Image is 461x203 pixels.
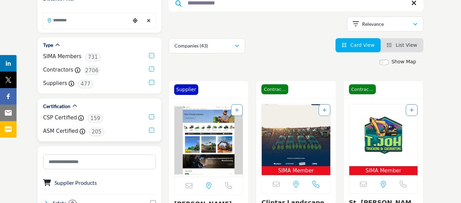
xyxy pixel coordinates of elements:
[261,84,288,95] span: Contractor
[43,13,130,27] input: Search Location
[149,66,154,72] input: Contractors checkbox
[43,154,156,169] input: Search Category
[349,104,418,166] img: St. John Trucking & Excavating L.L.C.
[43,114,77,122] label: CSP Certified
[169,38,245,53] button: Companies (43)
[149,53,154,58] input: SIMA Members checkbox
[149,80,154,85] input: Suppliers checkbox
[410,107,414,113] a: Add To List
[130,13,140,28] div: Choose your current location
[235,107,239,113] a: Add To List
[350,42,374,48] span: Card View
[262,104,330,175] a: Open Listing in new tab
[149,114,154,119] input: CSP Certified checkbox
[262,104,330,166] img: Clintar Landscape Management - Saint John
[89,128,104,136] span: 205
[335,38,381,52] li: Card View
[381,38,423,52] li: List View
[387,42,417,48] a: View List
[43,66,73,74] label: Contractors
[43,127,78,135] label: ASM Certified
[322,107,327,113] a: Add To List
[85,53,101,62] span: 731
[54,179,97,187] button: Supplier Products
[391,58,416,65] label: Show Map
[174,42,208,49] p: Companies (43)
[174,104,243,177] img: John Deere
[342,42,375,48] a: View Card
[396,42,417,48] span: List View
[263,167,329,175] span: SIMA Member
[43,103,70,110] h2: Certification
[144,13,154,28] div: Clear search location
[349,84,376,95] span: Contractor
[176,86,196,93] p: Supplier
[362,21,384,28] p: Relevance
[347,17,423,32] button: Relevance
[43,79,67,87] label: Suppliers
[351,167,416,175] span: SIMA Member
[174,104,243,177] a: Open Listing in new tab
[349,104,418,175] a: Open Listing in new tab
[78,80,93,88] span: 477
[84,66,100,75] span: 2706
[43,53,81,61] label: SIMA Members
[43,42,53,49] h2: Type
[88,114,103,123] span: 159
[149,128,154,133] input: ASM Certified checkbox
